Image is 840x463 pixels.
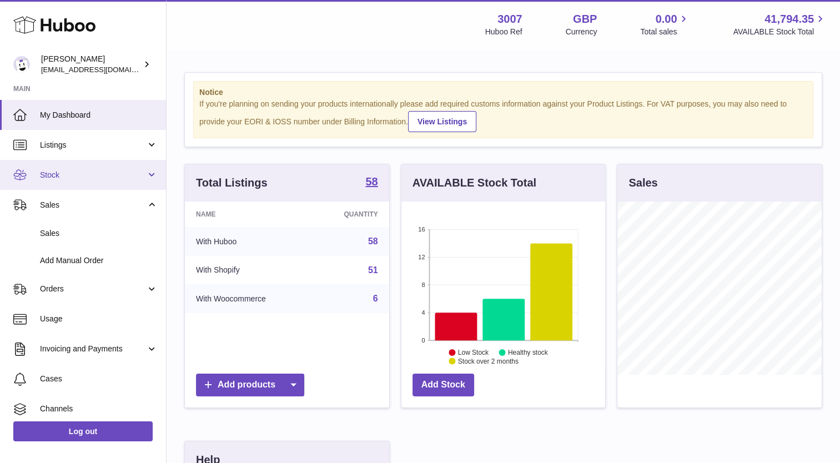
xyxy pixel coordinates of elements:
[573,12,597,27] strong: GBP
[40,228,158,239] span: Sales
[566,27,597,37] div: Currency
[40,284,146,294] span: Orders
[185,284,311,313] td: With Woocommerce
[196,374,304,396] a: Add products
[40,140,146,150] span: Listings
[40,170,146,180] span: Stock
[185,227,311,256] td: With Huboo
[373,294,378,303] a: 6
[41,65,163,74] span: [EMAIL_ADDRESS][DOMAIN_NAME]
[196,175,268,190] h3: Total Listings
[421,281,425,288] text: 8
[421,309,425,316] text: 4
[185,202,311,227] th: Name
[497,12,522,27] strong: 3007
[185,256,311,285] td: With Shopify
[485,27,522,37] div: Huboo Ref
[13,56,30,73] img: bevmay@maysama.com
[656,12,677,27] span: 0.00
[40,200,146,210] span: Sales
[199,87,807,98] strong: Notice
[413,175,536,190] h3: AVAILABLE Stock Total
[40,255,158,266] span: Add Manual Order
[764,12,814,27] span: 41,794.35
[365,176,378,187] strong: 58
[41,54,141,75] div: [PERSON_NAME]
[40,110,158,120] span: My Dashboard
[368,265,378,275] a: 51
[413,374,474,396] a: Add Stock
[640,27,690,37] span: Total sales
[40,344,146,354] span: Invoicing and Payments
[40,314,158,324] span: Usage
[365,176,378,189] a: 58
[733,12,827,37] a: 41,794.35 AVAILABLE Stock Total
[418,254,425,260] text: 12
[418,226,425,233] text: 16
[368,236,378,246] a: 58
[40,404,158,414] span: Channels
[13,421,153,441] a: Log out
[40,374,158,384] span: Cases
[458,358,519,365] text: Stock over 2 months
[508,349,549,356] text: Healthy stock
[733,27,827,37] span: AVAILABLE Stock Total
[199,99,807,132] div: If you're planning on sending your products internationally please add required customs informati...
[640,12,690,37] a: 0.00 Total sales
[628,175,657,190] h3: Sales
[408,111,476,132] a: View Listings
[458,349,489,356] text: Low Stock
[421,337,425,344] text: 0
[311,202,389,227] th: Quantity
